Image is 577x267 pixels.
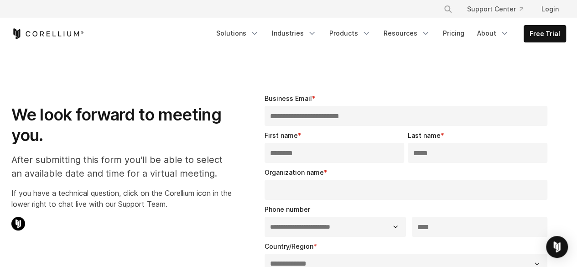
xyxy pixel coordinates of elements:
a: Support Center [460,1,530,17]
a: Free Trial [524,26,566,42]
a: Industries [266,25,322,42]
img: Corellium Chat Icon [11,217,25,230]
a: Corellium Home [11,28,84,39]
a: Resources [378,25,436,42]
a: Products [324,25,376,42]
p: After submitting this form you'll be able to select an available date and time for a virtual meet... [11,153,232,180]
div: Navigation Menu [211,25,566,42]
div: Open Intercom Messenger [546,236,568,258]
p: If you have a technical question, click on the Corellium icon in the lower right to chat live wit... [11,188,232,209]
a: Login [534,1,566,17]
h1: We look forward to meeting you. [11,105,232,146]
span: Last name [408,131,441,139]
span: Business Email [265,94,312,102]
span: First name [265,131,298,139]
div: Navigation Menu [432,1,566,17]
span: Phone number [265,205,310,213]
span: Organization name [265,168,324,176]
a: Solutions [211,25,265,42]
span: Country/Region [265,242,313,250]
button: Search [440,1,456,17]
a: Pricing [437,25,470,42]
a: About [472,25,515,42]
